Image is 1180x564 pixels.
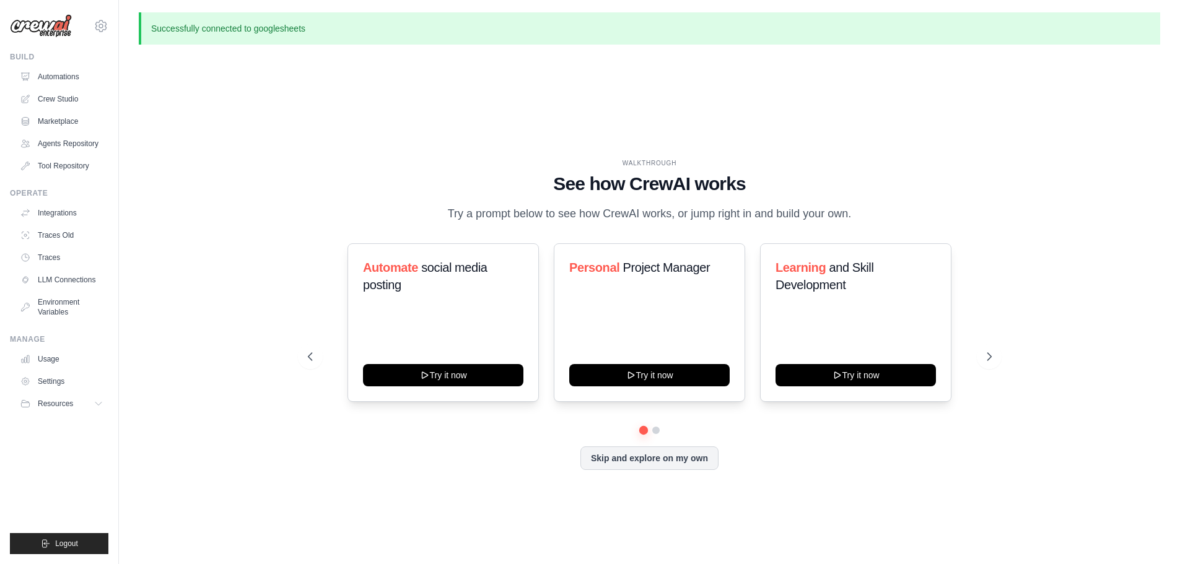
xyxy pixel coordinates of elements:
[15,156,108,176] a: Tool Repository
[15,349,108,369] a: Usage
[776,364,936,386] button: Try it now
[15,67,108,87] a: Automations
[569,364,730,386] button: Try it now
[308,158,992,168] div: WALKTHROUGH
[776,261,873,292] span: and Skill Development
[363,261,418,274] span: Automate
[776,261,826,274] span: Learning
[15,371,108,391] a: Settings
[442,205,858,223] p: Try a prompt below to see how CrewAI works, or jump right in and build your own.
[38,399,73,409] span: Resources
[10,52,108,62] div: Build
[15,394,108,414] button: Resources
[15,111,108,131] a: Marketplace
[15,203,108,223] a: Integrations
[10,334,108,344] div: Manage
[308,173,992,195] h1: See how CrewAI works
[15,225,108,245] a: Traces Old
[15,270,108,290] a: LLM Connections
[10,14,72,38] img: Logo
[623,261,710,274] span: Project Manager
[580,446,719,470] button: Skip and explore on my own
[139,12,1160,45] p: Successfully connected to googlesheets
[15,89,108,109] a: Crew Studio
[10,533,108,554] button: Logout
[569,261,619,274] span: Personal
[10,188,108,198] div: Operate
[15,292,108,322] a: Environment Variables
[15,248,108,267] a: Traces
[363,261,487,292] span: social media posting
[55,539,78,549] span: Logout
[363,364,523,386] button: Try it now
[15,134,108,154] a: Agents Repository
